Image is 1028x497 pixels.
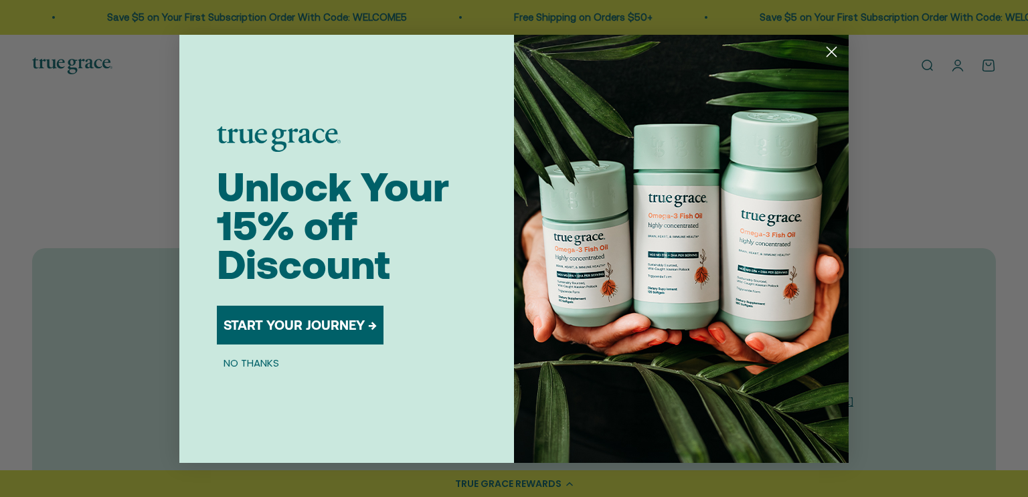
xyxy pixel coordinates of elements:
[820,40,843,64] button: Close dialog
[217,306,383,344] button: START YOUR JOURNEY →
[217,126,341,152] img: logo placeholder
[217,164,449,288] span: Unlock Your 15% off Discount
[514,35,849,463] img: 098727d5-50f8-4f9b-9554-844bb8da1403.jpeg
[217,355,286,371] button: NO THANKS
